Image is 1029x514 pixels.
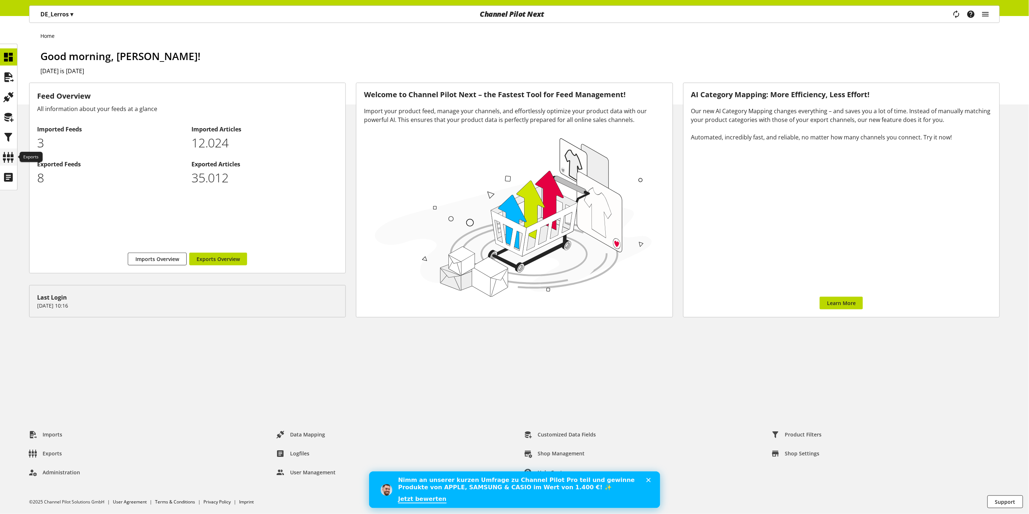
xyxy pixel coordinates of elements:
[37,125,184,134] h2: Imported Feeds
[691,107,992,142] div: Our new AI Category Mapping changes everything – and saves you a lot of time. Instead of manually...
[191,125,338,134] h2: Imported Articles
[20,152,43,162] div: Exports
[203,499,231,505] a: Privacy Policy
[23,466,86,479] a: Administration
[128,253,187,265] a: Imports Overview
[29,499,113,505] li: ©2025 Channel Pilot Solutions GmbH
[371,133,656,301] img: 78e1b9dcff1e8392d83655fcfc870417.svg
[518,428,602,441] a: Customized Data Fields
[37,134,184,152] p: 3
[23,428,68,441] a: Imports
[290,431,325,438] span: Data Mapping
[191,160,338,169] h2: Exported Articles
[271,428,331,441] a: Data Mapping
[239,499,254,505] a: Imprint
[364,91,665,99] h3: Welcome to Channel Pilot Next – the Fastest Tool for Feed Management!
[37,91,338,102] h3: Feed Overview
[827,299,856,307] span: Learn More
[135,255,179,263] span: Imports Overview
[23,447,68,460] a: Exports
[37,302,338,309] p: [DATE] 10:16
[37,169,184,187] p: 8
[518,447,590,460] a: Shop Management
[155,499,195,505] a: Terms & Conditions
[820,297,863,309] a: Learn More
[766,428,828,441] a: Product Filters
[538,468,567,476] span: Help center
[766,447,826,460] a: Shop Settings
[43,450,62,457] span: Exports
[40,49,201,63] span: Good morning, [PERSON_NAME]!
[691,91,992,99] h3: AI Category Mapping: More Efficiency, Less Effort!
[43,468,80,476] span: Administration
[191,169,338,187] p: 35012
[70,10,73,18] span: ▾
[43,431,62,438] span: Imports
[40,10,73,19] p: DE_Lerros
[538,450,585,457] span: Shop Management
[538,431,596,438] span: Customized Data Fields
[988,495,1023,508] button: Support
[369,471,660,508] iframe: Intercom live chat banner
[785,431,822,438] span: Product Filters
[197,255,240,263] span: Exports Overview
[37,160,184,169] h2: Exported Feeds
[271,466,341,479] a: User Management
[364,107,665,124] div: Import your product feed, manage your channels, and effortlessly optimize your product data with ...
[290,450,309,457] span: Logfiles
[290,468,336,476] span: User Management
[37,104,338,113] div: All information about your feeds at a glance
[995,498,1016,506] span: Support
[37,293,338,302] div: Last Login
[113,499,147,505] a: User Agreement
[29,5,1000,23] nav: main navigation
[189,253,247,265] a: Exports Overview
[785,450,820,457] span: Shop Settings
[40,67,1000,75] h2: [DATE] is [DATE]
[271,447,315,460] a: Logfiles
[518,466,573,479] a: Help center
[191,134,338,152] p: 12024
